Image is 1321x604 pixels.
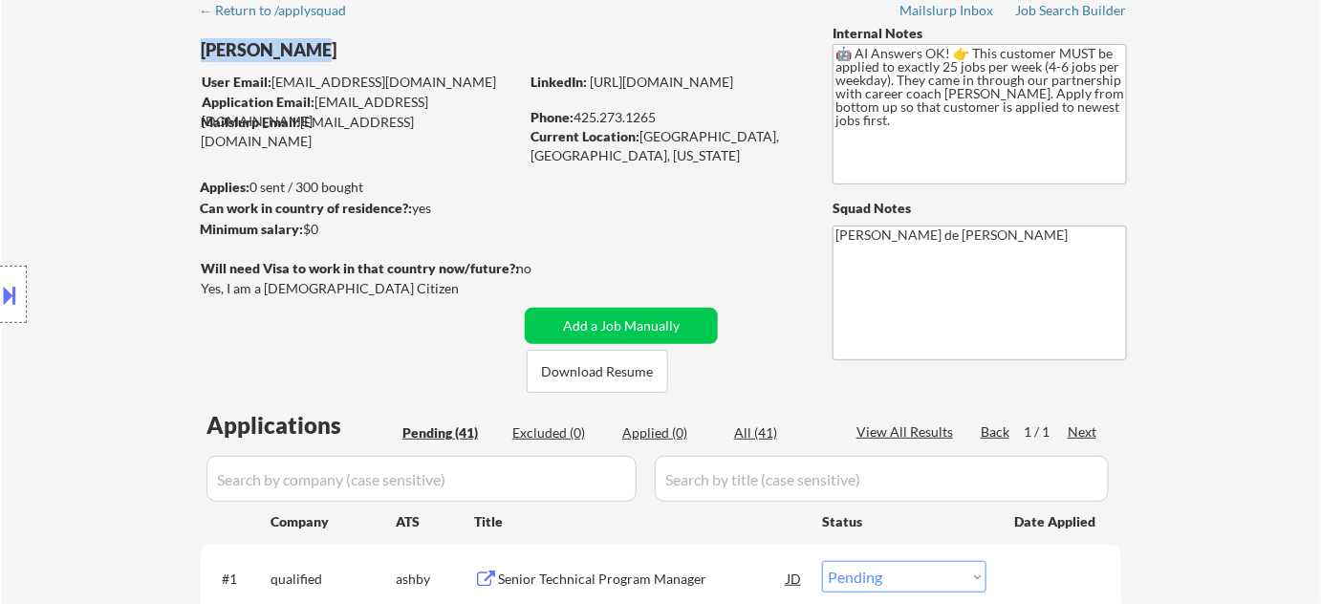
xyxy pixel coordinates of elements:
div: ashby [396,570,474,589]
div: [GEOGRAPHIC_DATA], [GEOGRAPHIC_DATA], [US_STATE] [531,127,801,164]
div: [PERSON_NAME] [201,38,594,62]
div: [EMAIL_ADDRESS][DOMAIN_NAME] [201,113,518,150]
div: $0 [200,220,518,239]
div: [EMAIL_ADDRESS][DOMAIN_NAME] [202,93,518,130]
a: [URL][DOMAIN_NAME] [590,74,733,90]
div: Excluded (0) [512,423,608,442]
button: Download Resume [527,350,668,393]
input: Search by title (case sensitive) [655,456,1109,502]
a: Job Search Builder [1015,3,1127,22]
strong: Phone: [531,109,574,125]
input: Search by company (case sensitive) [206,456,637,502]
div: qualified [271,570,396,589]
div: Senior Technical Program Manager [498,570,787,589]
strong: User Email: [202,74,271,90]
div: [EMAIL_ADDRESS][DOMAIN_NAME] [202,73,518,92]
div: 0 sent / 300 bought [200,178,518,197]
div: 1 / 1 [1024,422,1068,442]
strong: Current Location: [531,128,639,144]
div: Internal Notes [833,24,1127,43]
div: Job Search Builder [1015,4,1127,17]
strong: Mailslurp Email: [201,114,300,130]
div: Yes, I am a [DEMOGRAPHIC_DATA] Citizen [201,279,524,298]
div: Title [474,512,804,531]
div: Date Applied [1014,512,1098,531]
div: All (41) [734,423,830,442]
div: Squad Notes [833,199,1127,218]
div: no [516,259,571,278]
div: Company [271,512,396,531]
div: JD [785,561,804,595]
div: yes [200,199,512,218]
strong: Will need Visa to work in that country now/future?: [201,260,519,276]
div: Next [1068,422,1098,442]
div: Mailslurp Inbox [899,4,995,17]
strong: LinkedIn: [531,74,587,90]
strong: Application Email: [202,94,314,110]
div: Back [981,422,1011,442]
div: #1 [222,570,255,589]
div: ← Return to /applysquad [199,4,364,17]
a: Mailslurp Inbox [899,3,995,22]
div: Status [822,504,986,538]
div: Pending (41) [402,423,498,442]
button: Add a Job Manually [525,308,718,344]
a: ← Return to /applysquad [199,3,364,22]
div: ATS [396,512,474,531]
div: Applied (0) [622,423,718,442]
div: View All Results [856,422,959,442]
div: 425.273.1265 [531,108,801,127]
